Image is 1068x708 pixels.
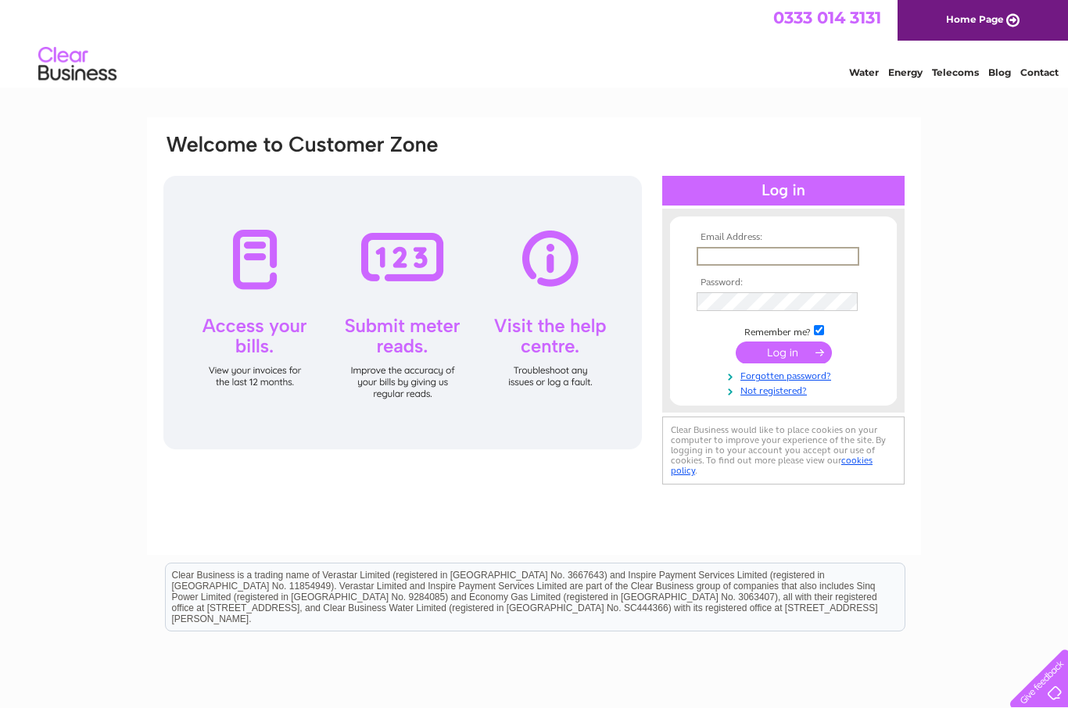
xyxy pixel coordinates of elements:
[697,382,874,397] a: Not registered?
[693,323,874,338] td: Remember me?
[988,66,1011,78] a: Blog
[736,341,832,363] input: Submit
[693,277,874,288] th: Password:
[166,9,905,76] div: Clear Business is a trading name of Verastar Limited (registered in [GEOGRAPHIC_DATA] No. 3667643...
[693,232,874,243] th: Email Address:
[662,417,905,485] div: Clear Business would like to place cookies on your computer to improve your experience of the sit...
[773,8,881,27] a: 0333 014 3131
[671,455,873,476] a: cookies policy
[38,41,117,88] img: logo.png
[849,66,879,78] a: Water
[1020,66,1059,78] a: Contact
[932,66,979,78] a: Telecoms
[697,367,874,382] a: Forgotten password?
[888,66,923,78] a: Energy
